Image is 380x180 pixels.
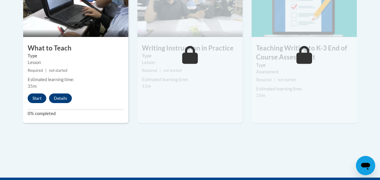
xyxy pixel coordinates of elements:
[142,68,157,73] span: Required
[274,78,275,82] span: |
[137,44,243,53] h3: Writing Instruction in Practice
[277,78,296,82] span: not started
[49,68,67,73] span: not started
[142,59,238,66] div: Lesson
[23,44,128,53] h3: What to Teach
[256,93,265,98] span: 15m
[356,156,375,175] iframe: Button to launch messaging window
[45,68,47,73] span: |
[142,76,238,83] div: Estimated learning time:
[163,68,182,73] span: not started
[28,53,124,59] label: Type
[28,110,124,117] label: 0% completed
[256,86,352,92] div: Estimated learning time:
[256,62,352,69] label: Type
[256,78,271,82] span: Required
[28,68,43,73] span: Required
[142,84,151,89] span: 15m
[28,93,46,103] button: Start
[252,44,357,62] h3: Teaching Writing to K-3 End of Course Assessment
[28,84,37,89] span: 35m
[256,69,352,75] div: Assessment
[28,59,124,66] div: Lesson
[142,53,238,59] label: Type
[160,68,161,73] span: |
[28,76,124,83] div: Estimated learning time:
[49,93,72,103] button: Details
